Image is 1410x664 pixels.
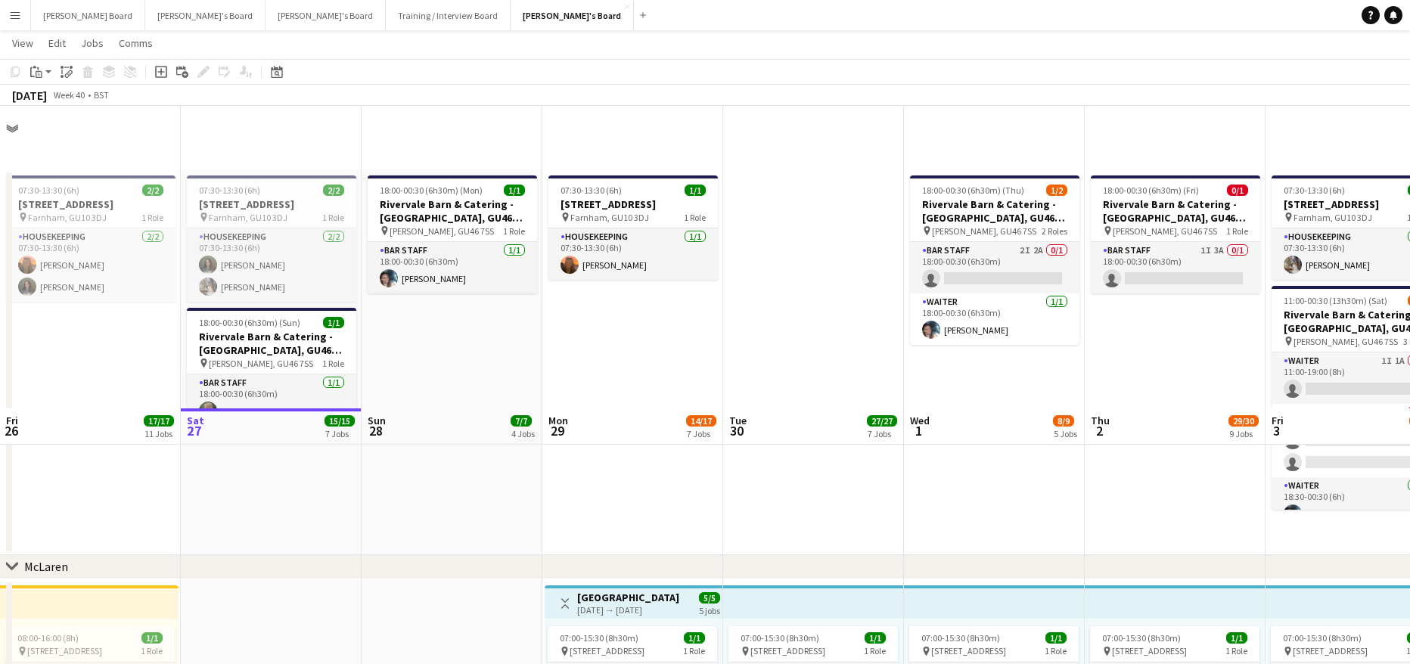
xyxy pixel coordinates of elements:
[1269,422,1284,439] span: 3
[687,428,716,439] div: 7 Jobs
[18,185,79,196] span: 07:30-13:30 (6h)
[1045,632,1067,644] span: 1/1
[1102,632,1181,644] span: 07:00-15:30 (8h30m)
[113,33,159,53] a: Comms
[266,1,386,30] button: [PERSON_NAME]'s Board
[685,185,706,196] span: 1/1
[380,185,483,196] span: 18:00-00:30 (6h30m) (Mon)
[12,36,33,50] span: View
[511,415,532,427] span: 7/7
[1294,212,1372,223] span: Farnham, GU10 3DJ
[729,414,747,427] span: Tue
[922,185,1024,196] span: 18:00-00:30 (6h30m) (Thu)
[323,317,344,328] span: 1/1
[1091,197,1260,225] h3: Rivervale Barn & Catering - [GEOGRAPHIC_DATA], GU46 7SS
[187,228,356,302] app-card-role: Housekeeping2/207:30-13:30 (6h)[PERSON_NAME][PERSON_NAME]
[42,33,72,53] a: Edit
[142,185,163,196] span: 2/2
[141,212,163,223] span: 1 Role
[1272,414,1284,427] span: Fri
[1284,185,1345,196] span: 07:30-13:30 (6h)
[144,428,173,439] div: 11 Jobs
[548,197,718,211] h3: [STREET_ADDRESS]
[199,185,260,196] span: 07:30-13:30 (6h)
[322,212,344,223] span: 1 Role
[511,428,535,439] div: 4 Jobs
[1294,336,1398,347] span: [PERSON_NAME], GU46 7SS
[1091,414,1110,427] span: Thu
[864,645,886,656] span: 1 Role
[910,175,1079,345] app-job-card: 18:00-00:30 (6h30m) (Thu)1/2Rivervale Barn & Catering - [GEOGRAPHIC_DATA], GU46 7SS [PERSON_NAME]...
[910,414,930,427] span: Wed
[1046,185,1067,196] span: 1/2
[187,308,356,426] app-job-card: 18:00-00:30 (6h30m) (Sun)1/1Rivervale Barn & Catering - [GEOGRAPHIC_DATA], GU46 7SS [PERSON_NAME]...
[560,632,638,644] span: 07:00-15:30 (8h30m)
[570,645,644,656] span: [STREET_ADDRESS]
[548,175,718,280] app-job-card: 07:30-13:30 (6h)1/1[STREET_ADDRESS] Farnham, GU10 3DJ1 RoleHousekeeping1/107:30-13:30 (6h)[PERSON...
[684,632,705,644] span: 1/1
[323,185,344,196] span: 2/2
[504,185,525,196] span: 1/1
[6,175,175,302] div: 07:30-13:30 (6h)2/2[STREET_ADDRESS] Farnham, GU10 3DJ1 RoleHousekeeping2/207:30-13:30 (6h)[PERSON...
[1091,175,1260,293] app-job-card: 18:00-00:30 (6h30m) (Fri)0/1Rivervale Barn & Catering - [GEOGRAPHIC_DATA], GU46 7SS [PERSON_NAME]...
[1226,225,1248,237] span: 1 Role
[1113,225,1217,237] span: [PERSON_NAME], GU46 7SS
[683,645,705,656] span: 1 Role
[511,1,634,30] button: [PERSON_NAME]'s Board
[868,428,896,439] div: 7 Jobs
[570,212,649,223] span: Farnham, GU10 3DJ
[699,603,720,616] div: 5 jobs
[6,228,175,302] app-card-role: Housekeeping2/207:30-13:30 (6h)[PERSON_NAME][PERSON_NAME]
[546,422,568,439] span: 29
[209,212,287,223] span: Farnham, GU10 3DJ
[187,175,356,302] app-job-card: 07:30-13:30 (6h)2/2[STREET_ADDRESS] Farnham, GU10 3DJ1 RoleHousekeeping2/207:30-13:30 (6h)[PERSON...
[908,422,930,439] span: 1
[27,645,102,656] span: [STREET_ADDRESS]
[910,197,1079,225] h3: Rivervale Barn & Catering - [GEOGRAPHIC_DATA], GU46 7SS
[325,415,355,427] span: 15/15
[368,414,386,427] span: Sun
[750,645,825,656] span: [STREET_ADDRESS]
[910,242,1079,293] app-card-role: BAR STAFF2I2A0/118:00-00:30 (6h30m)
[1042,225,1067,237] span: 2 Roles
[1045,645,1067,656] span: 1 Role
[503,225,525,237] span: 1 Role
[1091,242,1260,293] app-card-role: BAR STAFF1I3A0/118:00-00:30 (6h30m)
[390,225,494,237] span: [PERSON_NAME], GU46 7SS
[1284,295,1387,306] span: 11:00-00:30 (13h30m) (Sat)
[31,1,145,30] button: [PERSON_NAME] Board
[1053,415,1074,427] span: 8/9
[1227,185,1248,196] span: 0/1
[1112,645,1187,656] span: [STREET_ADDRESS]
[1229,428,1258,439] div: 9 Jobs
[145,1,266,30] button: [PERSON_NAME]'s Board
[1225,645,1247,656] span: 1 Role
[1054,428,1077,439] div: 5 Jobs
[365,422,386,439] span: 28
[141,645,163,656] span: 1 Role
[699,592,720,603] span: 5/5
[910,293,1079,345] app-card-role: Waiter1/118:00-00:30 (6h30m)[PERSON_NAME]
[684,212,706,223] span: 1 Role
[577,591,679,604] h3: [GEOGRAPHIC_DATA]
[322,358,344,369] span: 1 Role
[81,36,104,50] span: Jobs
[4,422,18,439] span: 26
[1089,422,1110,439] span: 2
[1283,632,1362,644] span: 07:00-15:30 (8h30m)
[48,36,66,50] span: Edit
[94,89,109,101] div: BST
[325,428,354,439] div: 7 Jobs
[921,632,1000,644] span: 07:00-15:30 (8h30m)
[6,33,39,53] a: View
[6,197,175,211] h3: [STREET_ADDRESS]
[1293,645,1368,656] span: [STREET_ADDRESS]
[187,330,356,357] h3: Rivervale Barn & Catering - [GEOGRAPHIC_DATA], GU46 7SS
[75,33,110,53] a: Jobs
[368,242,537,293] app-card-role: BAR STAFF1/118:00-00:30 (6h30m)[PERSON_NAME]
[144,415,174,427] span: 17/17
